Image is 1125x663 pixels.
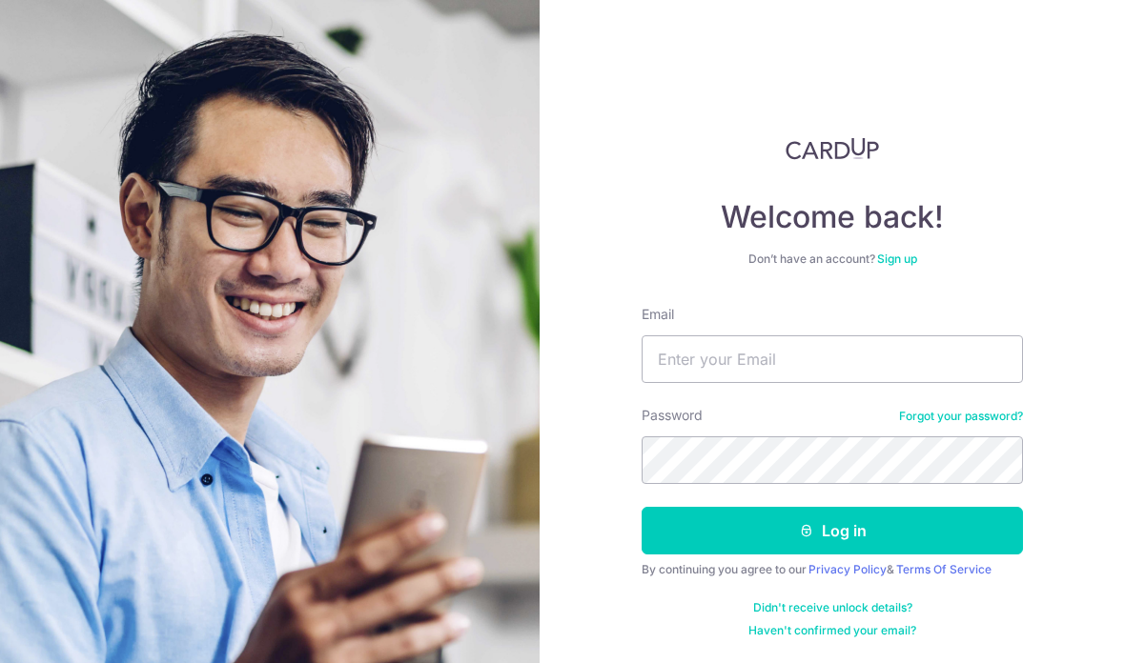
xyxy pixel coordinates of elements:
[877,251,917,266] a: Sign up
[642,507,1023,554] button: Log in
[642,562,1023,577] div: By continuing you agree to our &
[642,251,1023,267] div: Don’t have an account?
[808,562,887,576] a: Privacy Policy
[896,562,992,576] a: Terms Of Service
[642,406,703,425] label: Password
[786,137,879,160] img: CardUp Logo
[642,305,674,324] label: Email
[748,623,916,638] a: Haven't confirmed your email?
[753,600,912,615] a: Didn't receive unlock details?
[899,409,1023,424] a: Forgot your password?
[642,335,1023,383] input: Enter your Email
[642,198,1023,236] h4: Welcome back!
